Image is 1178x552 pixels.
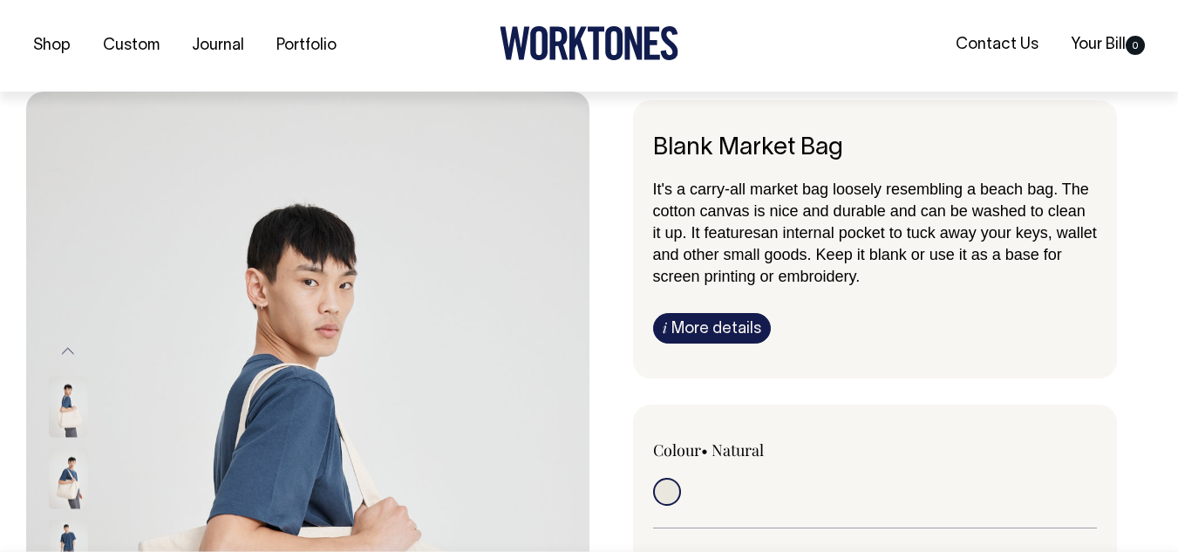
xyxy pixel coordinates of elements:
a: Journal [185,31,251,60]
span: • [701,440,708,460]
h6: Blank Market Bag [653,135,1098,162]
img: natural [49,447,88,508]
a: Your Bill0 [1064,31,1152,59]
a: Contact Us [949,31,1045,59]
div: Colour [653,440,831,460]
button: Previous [55,332,81,371]
a: Custom [96,31,167,60]
img: natural [49,376,88,437]
span: i [663,318,667,337]
span: t features [696,224,761,242]
a: iMore details [653,313,771,344]
span: 0 [1126,36,1145,55]
label: Natural [712,440,764,460]
a: Shop [26,31,78,60]
span: It's a carry-all market bag loosely resembling a beach bag. The cotton canvas is nice and durable... [653,181,1089,242]
span: an internal pocket to tuck away your keys, wallet and other small goods. Keep it blank or use it ... [653,224,1097,285]
a: Portfolio [269,31,344,60]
